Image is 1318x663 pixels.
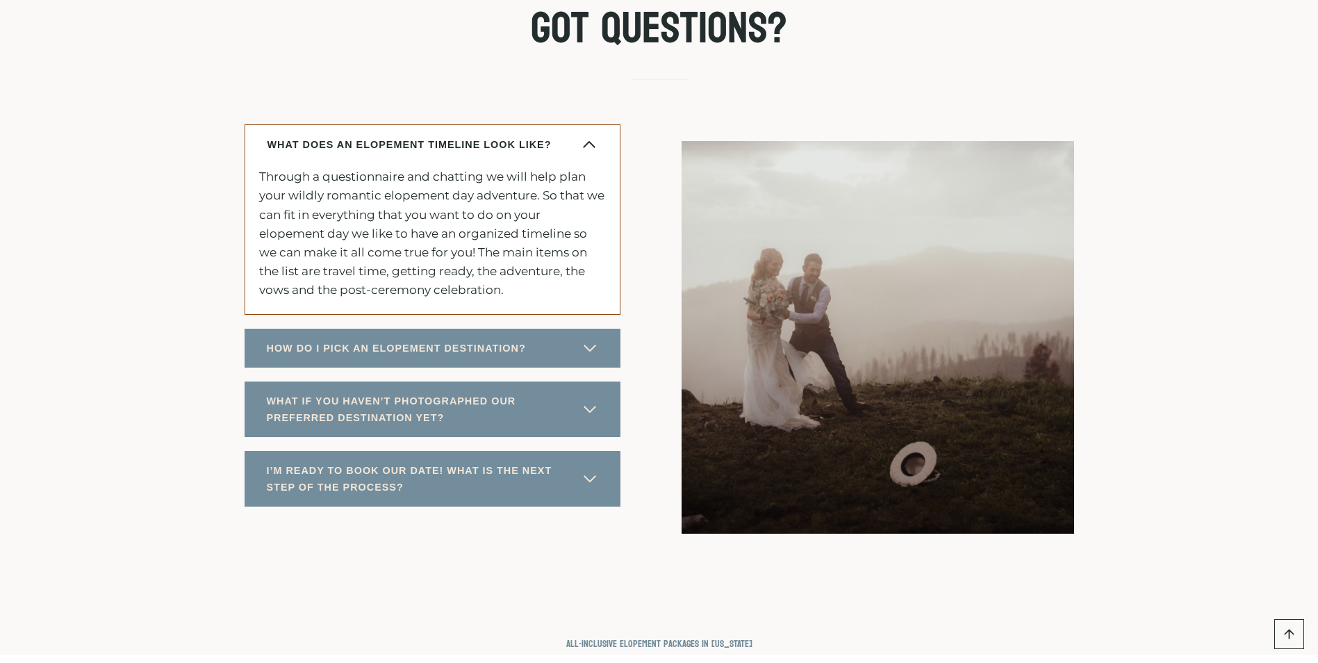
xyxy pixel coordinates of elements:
img: Groom helping bride when her hat blew off her head on their Montana mountain peak all inclusive e... [682,141,1074,534]
span: I’M READY TO BOOK OUR DATE! WHAT IS THE NEXT STEP OF THE PROCESS? [267,462,575,496]
button: I’M READY TO BOOK OUR DATE! WHAT IS THE NEXT STEP OF THE PROCESS? [245,451,620,507]
a: Scroll to top [1274,619,1304,649]
div: WHAT DOES AN ELOPEMENT TIMELINE LOOK LIKE? [245,164,620,314]
span: HOW DO I PICK AN ELOPEMENT DESTINATION? [267,340,526,357]
button: HOW DO I PICK AN ELOPEMENT DESTINATION? [245,329,620,368]
button: WHAT DOES AN ELOPEMENT TIMELINE LOOK LIKE? [245,124,620,164]
p: Through a questionnaire and chatting we will help plan your wildly romantic elopement day adventu... [259,167,606,300]
h2: Got Questions? [245,2,1074,56]
button: WHAT IF YOU HAVEN’T PHOTOGRAPHED OUR PREFERRED DESTINATION YET? [245,382,620,437]
span: WHAT IF YOU HAVEN’T PHOTOGRAPHED OUR PREFERRED DESTINATION YET? [267,393,575,426]
span: WHAT DOES AN ELOPEMENT TIMELINE LOOK LIKE? [267,136,552,153]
